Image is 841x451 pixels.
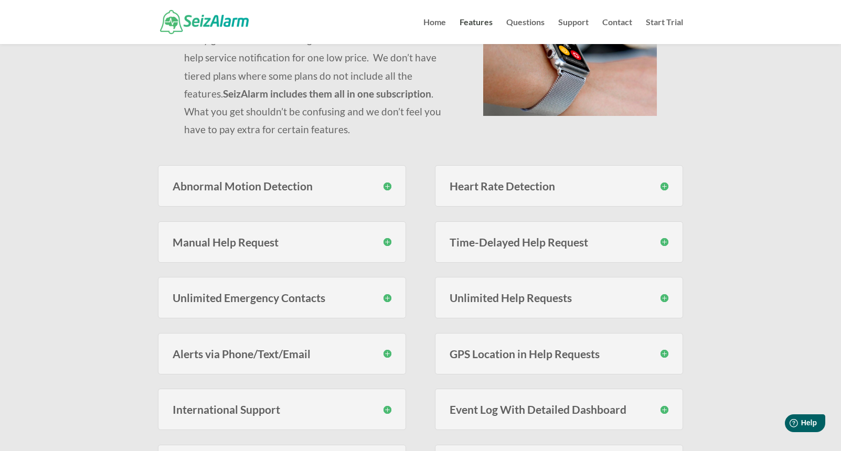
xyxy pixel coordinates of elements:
[646,18,683,44] a: Start Trial
[160,10,249,34] img: SeizAlarm
[450,348,668,359] h3: GPS Location in Help Requests
[450,180,668,191] h3: Heart Rate Detection
[602,18,632,44] a: Contact
[483,9,657,116] img: seizalarm-on-wrist
[506,18,545,44] a: Questions
[184,13,457,138] p: The SeizAlarm help request service subscription Includes many great features for irregular moveme...
[423,18,446,44] a: Home
[173,180,391,191] h3: Abnormal Motion Detection
[460,18,493,44] a: Features
[173,292,391,303] h3: Unlimited Emergency Contacts
[450,237,668,248] h3: Time-Delayed Help Request
[173,348,391,359] h3: Alerts via Phone/Text/Email
[558,18,589,44] a: Support
[748,410,829,439] iframe: Help widget launcher
[450,404,668,415] h3: Event Log With Detailed Dashboard
[173,237,391,248] h3: Manual Help Request
[223,88,431,100] strong: SeizAlarm includes them all in one subscription
[450,292,668,303] h3: Unlimited Help Requests
[173,404,391,415] h3: International Support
